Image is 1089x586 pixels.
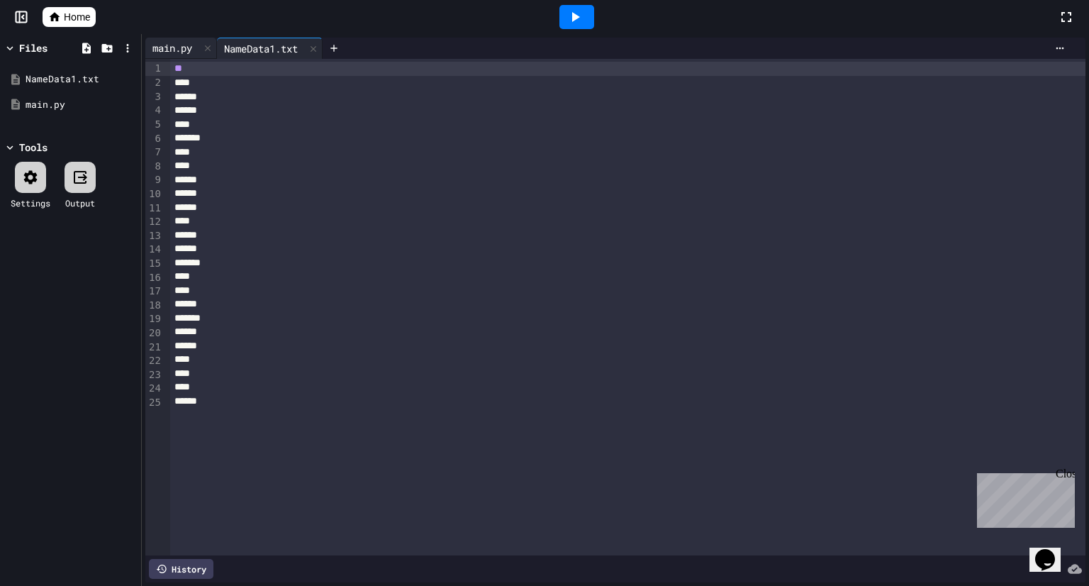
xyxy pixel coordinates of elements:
div: 9 [145,173,163,187]
iframe: chat widget [971,468,1075,528]
div: main.py [145,38,217,59]
iframe: chat widget [1029,529,1075,572]
div: main.py [26,98,136,112]
div: 1 [145,62,163,76]
div: 21 [145,341,163,355]
div: 12 [145,215,163,229]
div: 13 [145,229,163,243]
a: Home [43,7,96,27]
div: 14 [145,243,163,257]
div: 3 [145,90,163,104]
div: 25 [145,396,163,410]
div: 11 [145,201,163,216]
div: 5 [145,118,163,132]
div: 8 [145,160,163,174]
div: History [149,559,213,579]
div: Settings [11,197,50,209]
div: NameData1.txt [217,41,305,56]
div: 6 [145,132,163,146]
div: Output [65,197,95,209]
div: 7 [145,145,163,160]
div: 23 [145,368,163,382]
div: NameData1.txt [217,38,323,59]
div: 2 [145,76,163,90]
div: 19 [145,312,163,326]
div: main.py [145,40,199,55]
div: 16 [145,271,163,285]
div: Chat with us now!Close [6,6,98,90]
span: Home [64,10,90,24]
div: 4 [145,104,163,118]
div: 10 [145,187,163,201]
div: 15 [145,257,163,271]
div: Tools [19,140,48,155]
div: 20 [145,326,163,341]
div: 24 [145,382,163,396]
div: Files [19,40,48,55]
div: 22 [145,354,163,368]
div: 17 [145,284,163,299]
div: 18 [145,299,163,313]
div: NameData1.txt [26,72,136,87]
